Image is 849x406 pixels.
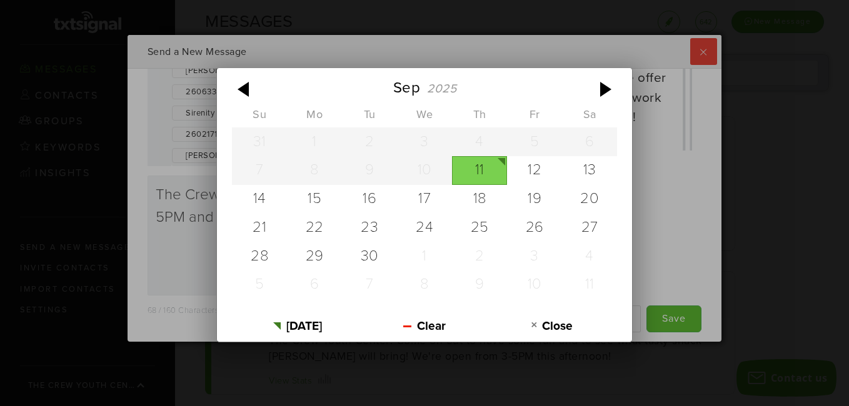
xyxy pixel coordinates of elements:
div: 09/01/2025 [287,127,342,156]
div: 09/19/2025 [507,185,562,214]
div: 10/04/2025 [562,242,617,270]
div: 2025 [427,81,456,96]
div: 09/20/2025 [562,185,617,214]
div: 09/09/2025 [342,156,397,185]
div: 09/07/2025 [232,156,287,185]
div: 09/24/2025 [397,213,452,242]
div: 09/29/2025 [287,242,342,270]
div: 09/11/2025 [452,156,507,185]
button: Clear [361,310,488,342]
div: 10/06/2025 [287,270,342,299]
button: Close [488,310,615,342]
th: Monday [287,108,342,127]
th: Friday [507,108,562,127]
th: Thursday [452,108,507,127]
th: Wednesday [397,108,452,127]
div: 09/14/2025 [232,185,287,214]
div: 09/08/2025 [287,156,342,185]
div: 09/12/2025 [507,156,562,185]
div: 09/15/2025 [287,185,342,214]
div: 10/08/2025 [397,270,452,299]
div: 09/30/2025 [342,242,397,270]
div: 09/16/2025 [342,185,397,214]
div: 10/07/2025 [342,270,397,299]
th: Sunday [232,108,287,127]
div: 10/01/2025 [397,242,452,270]
div: 09/17/2025 [397,185,452,214]
th: Saturday [562,108,617,127]
button: [DATE] [234,310,361,342]
div: 09/04/2025 [452,127,507,156]
div: 09/21/2025 [232,213,287,242]
div: 10/02/2025 [452,242,507,270]
div: 09/26/2025 [507,213,562,242]
div: 09/18/2025 [452,185,507,214]
div: 09/28/2025 [232,242,287,270]
div: 09/23/2025 [342,213,397,242]
div: Sep [393,79,421,97]
div: 09/03/2025 [397,127,452,156]
div: 09/22/2025 [287,213,342,242]
div: 09/10/2025 [397,156,452,185]
div: 10/10/2025 [507,270,562,299]
div: 10/09/2025 [452,270,507,299]
div: 09/13/2025 [562,156,617,185]
div: 09/02/2025 [342,127,397,156]
div: 08/31/2025 [232,127,287,156]
div: 10/05/2025 [232,270,287,299]
div: 09/27/2025 [562,213,617,242]
div: 10/11/2025 [562,270,617,299]
th: Tuesday [342,108,397,127]
div: 10/03/2025 [507,242,562,270]
div: 09/06/2025 [562,127,617,156]
div: 09/05/2025 [507,127,562,156]
div: 09/25/2025 [452,213,507,242]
